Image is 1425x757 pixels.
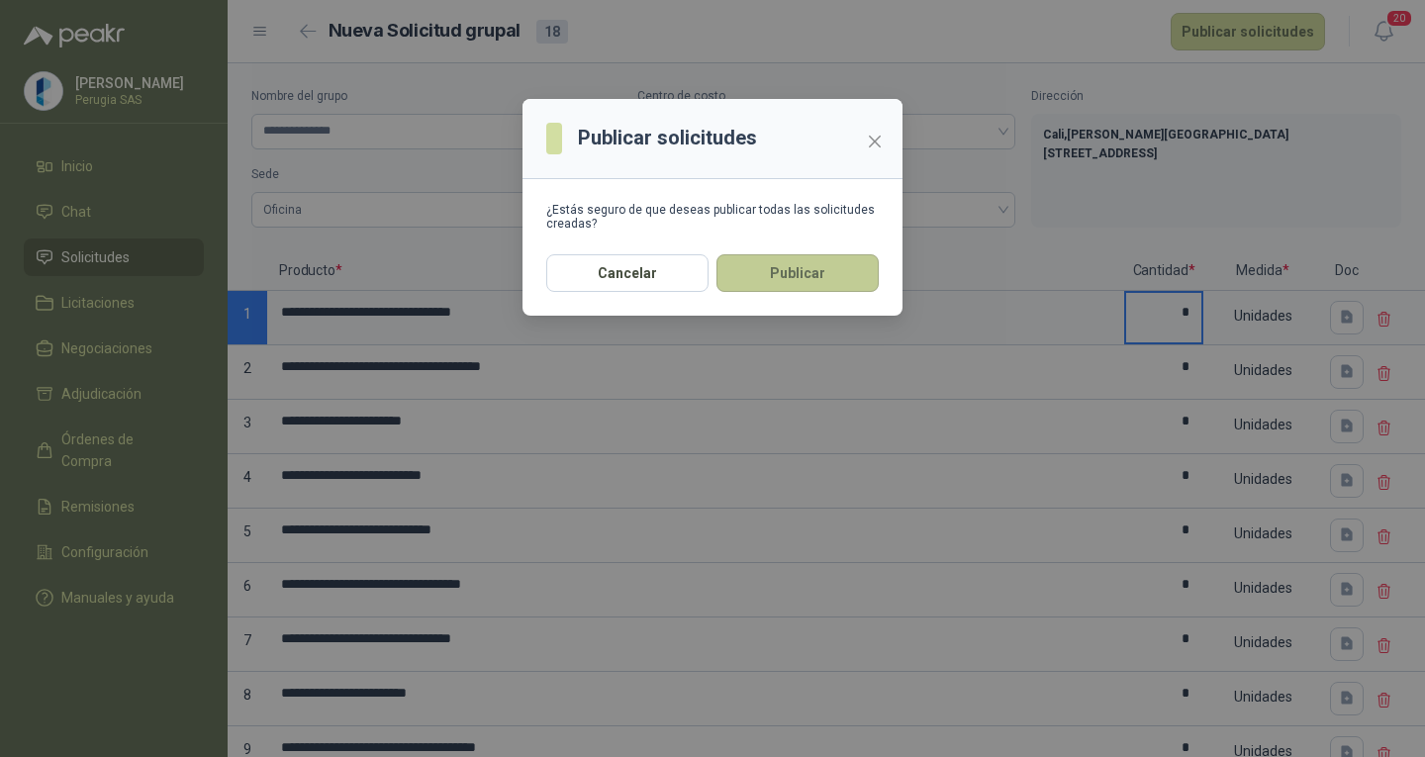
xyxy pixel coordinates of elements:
h3: Publicar solicitudes [578,123,757,153]
button: Close [859,126,891,157]
span: close [867,134,883,149]
button: Publicar [716,254,879,292]
button: Cancelar [546,254,709,292]
div: ¿Estás seguro de que deseas publicar todas las solicitudes creadas? [546,203,879,231]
